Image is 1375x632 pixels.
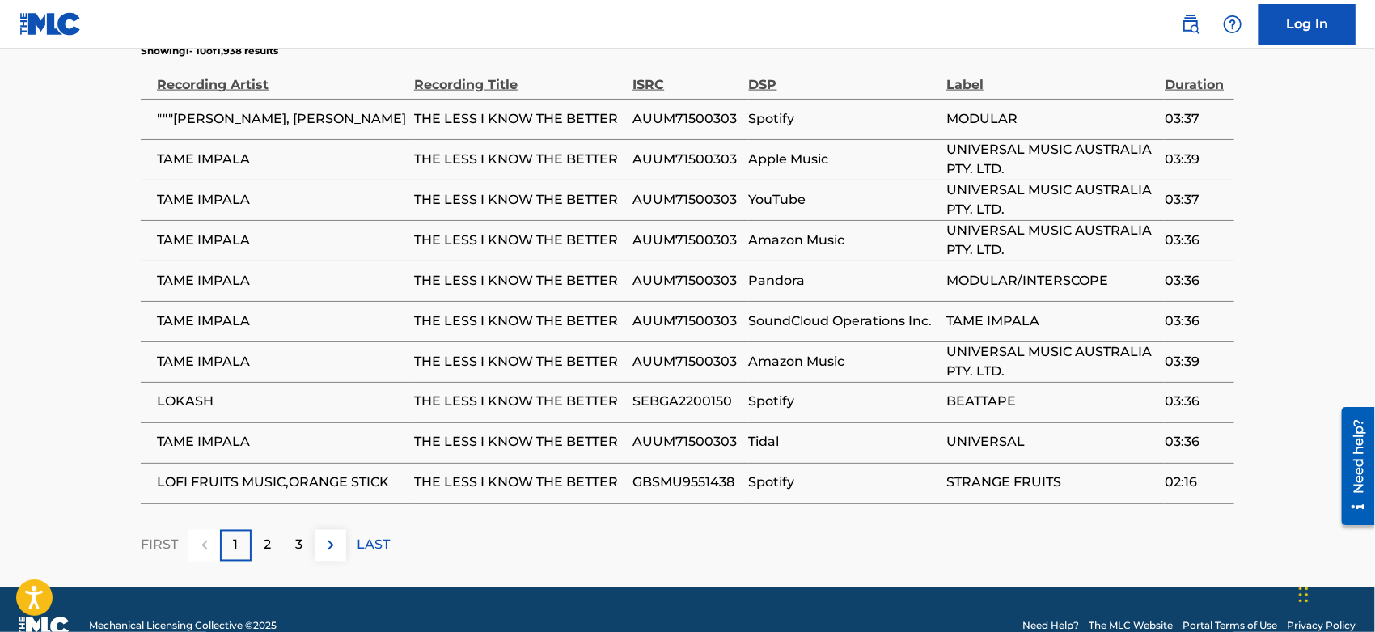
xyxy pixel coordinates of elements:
p: LAST [357,536,390,555]
span: Spotify [749,473,938,493]
a: Log In [1259,4,1356,45]
span: SoundCloud Operations Inc. [749,312,938,331]
span: UNIVERSAL MUSIC AUSTRALIA PTY. LTD. [946,180,1157,219]
span: Spotify [749,392,938,412]
span: AUUM71500303 [632,150,740,169]
p: 2 [264,536,271,555]
span: Amazon Music [749,231,938,250]
span: 03:36 [1165,433,1226,452]
span: UNIVERSAL MUSIC AUSTRALIA PTY. LTD. [946,342,1157,381]
span: THE LESS I KNOW THE BETTER [414,190,624,210]
div: Duration [1165,58,1226,95]
div: DSP [749,58,938,95]
img: help [1223,15,1242,34]
span: TAME IMPALA [946,312,1157,331]
span: UNIVERSAL [946,433,1157,452]
span: AUUM71500303 [632,352,740,371]
span: Spotify [749,109,938,129]
span: MODULAR/INTERSCOPE [946,271,1157,291]
span: Pandora [749,271,938,291]
span: 03:37 [1165,109,1226,129]
div: Drag [1299,570,1309,619]
span: """[PERSON_NAME], [PERSON_NAME] [157,109,406,129]
span: GBSMU9551438 [632,473,740,493]
span: UNIVERSAL MUSIC AUSTRALIA PTY. LTD. [946,140,1157,179]
span: Tidal [749,433,938,452]
span: THE LESS I KNOW THE BETTER [414,352,624,371]
span: Apple Music [749,150,938,169]
div: Recording Artist [157,58,406,95]
span: 03:36 [1165,271,1226,291]
span: SEBGA2200150 [632,392,740,412]
img: search [1181,15,1200,34]
span: 03:36 [1165,312,1226,331]
span: AUUM71500303 [632,231,740,250]
span: 03:39 [1165,150,1226,169]
div: Help [1216,8,1249,40]
span: THE LESS I KNOW THE BETTER [414,231,624,250]
span: AUUM71500303 [632,190,740,210]
span: AUUM71500303 [632,312,740,331]
span: STRANGE FRUITS [946,473,1157,493]
span: LOKASH [157,392,406,412]
p: 1 [234,536,239,555]
span: AUUM71500303 [632,109,740,129]
span: TAME IMPALA [157,271,406,291]
span: 03:37 [1165,190,1226,210]
span: AUUM71500303 [632,433,740,452]
span: TAME IMPALA [157,150,406,169]
span: TAME IMPALA [157,312,406,331]
p: FIRST [141,536,178,555]
a: Public Search [1174,8,1207,40]
span: TAME IMPALA [157,190,406,210]
span: 03:39 [1165,352,1226,371]
p: Showing 1 - 10 of 1,938 results [141,44,278,58]
img: MLC Logo [19,12,82,36]
span: THE LESS I KNOW THE BETTER [414,109,624,129]
span: AUUM71500303 [632,271,740,291]
img: right [321,536,341,555]
div: ISRC [632,58,740,95]
iframe: Resource Center [1330,401,1375,531]
span: 03:36 [1165,392,1226,412]
span: TAME IMPALA [157,231,406,250]
span: Amazon Music [749,352,938,371]
div: Recording Title [414,58,624,95]
span: MODULAR [946,109,1157,129]
div: Label [946,58,1157,95]
span: THE LESS I KNOW THE BETTER [414,433,624,452]
span: 02:16 [1165,473,1226,493]
span: YouTube [749,190,938,210]
span: THE LESS I KNOW THE BETTER [414,271,624,291]
p: 3 [295,536,302,555]
span: 03:36 [1165,231,1226,250]
span: BEATTAPE [946,392,1157,412]
iframe: Chat Widget [1294,554,1375,632]
span: TAME IMPALA [157,352,406,371]
span: THE LESS I KNOW THE BETTER [414,312,624,331]
span: THE LESS I KNOW THE BETTER [414,392,624,412]
span: UNIVERSAL MUSIC AUSTRALIA PTY. LTD. [946,221,1157,260]
span: THE LESS I KNOW THE BETTER [414,473,624,493]
span: THE LESS I KNOW THE BETTER [414,150,624,169]
span: TAME IMPALA [157,433,406,452]
span: LOFI FRUITS MUSIC,ORANGE STICK [157,473,406,493]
